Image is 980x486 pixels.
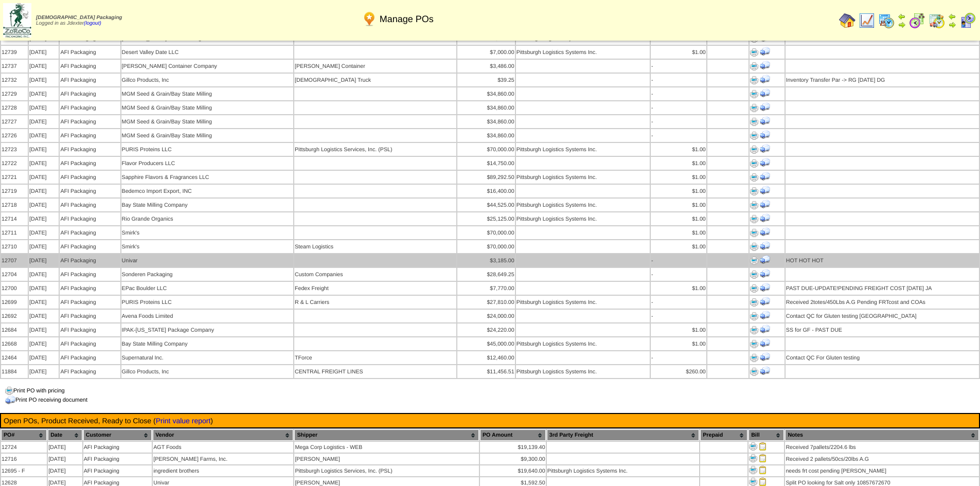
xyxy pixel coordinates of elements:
[60,296,120,309] td: AFI Packaging
[458,202,514,208] div: $44,525.00
[29,282,59,295] td: [DATE]
[361,11,378,27] img: po.png
[760,241,770,251] img: Print Receiving Document
[547,465,700,476] td: Pittsburgh Logistics Systems Inc.
[1,46,28,59] td: 12739
[786,323,979,336] td: SS for GF - PAST DUE
[458,119,514,125] div: $34,860.00
[294,365,456,378] td: CENTRAL FREIGHT LINES
[750,118,758,126] img: Print
[294,240,456,253] td: Steam Logistics
[759,454,767,462] img: Close PO
[1,74,28,86] td: 12732
[749,478,757,486] img: Print
[458,105,514,111] div: $34,860.00
[1,129,28,142] td: 12726
[29,310,59,322] td: [DATE]
[121,365,293,378] td: Gillco Products, Inc
[294,282,456,295] td: Fedex Freight
[651,60,706,73] td: -
[750,48,758,57] img: Print
[760,157,770,168] img: Print Receiving Document
[1,60,28,73] td: 12737
[651,268,706,281] td: -
[29,60,59,73] td: [DATE]
[1,323,28,336] td: 12684
[29,74,59,86] td: [DATE]
[458,341,514,347] div: $45,000.00
[760,116,770,126] img: Print Receiving Document
[121,337,293,350] td: Bay State Milling Company
[651,351,706,364] td: -
[839,12,856,29] img: home.gif
[5,387,13,395] img: print.gif
[1,115,28,128] td: 12727
[750,132,758,140] img: Print
[121,185,293,197] td: Bedemco Import Export, INC
[651,188,706,194] div: $1.00
[1,465,47,476] td: 12695 - F
[60,351,120,364] td: AFI Packaging
[458,327,514,333] div: $24,220.00
[749,429,784,441] th: Bill
[760,352,770,362] img: Print Receiving Document
[29,254,59,267] td: [DATE]
[516,46,650,59] td: Pittsburgh Logistics Systems Inc.
[760,338,770,348] img: Print Receiving Document
[83,429,152,441] th: Customer
[760,74,770,84] img: Print Receiving Document
[121,351,293,364] td: Supernatural Inc.
[153,454,293,464] td: [PERSON_NAME] Farms, Inc.
[651,129,706,142] td: -
[516,199,650,211] td: Pittsburgh Logistics Systems Inc.
[750,215,758,223] img: Print
[60,129,120,142] td: AFI Packaging
[786,296,979,309] td: Received 2totes/450Lbs A.G Pending FRTcost and COAs
[785,442,979,453] td: Received 7pallets/2204.6 lbs
[60,157,120,170] td: AFI Packaging
[29,46,59,59] td: [DATE]
[759,442,767,451] img: Close PO
[29,296,59,309] td: [DATE]
[36,15,122,21] span: [DEMOGRAPHIC_DATA] Packaging
[760,130,770,140] img: Print Receiving Document
[760,366,770,376] img: Print Receiving Document
[121,240,293,253] td: Smirk's
[48,465,82,476] td: [DATE]
[294,143,456,156] td: Pittsburgh Logistics Services, Inc. (PSL)
[458,258,514,264] div: $3,185.00
[48,454,82,464] td: [DATE]
[121,157,293,170] td: Flavor Producers LLC
[153,465,293,476] td: ingredient brothers
[516,365,650,378] td: Pittsburgh Logistics Systems Inc.
[294,442,479,453] td: Mega Corp Logistics - WEB
[380,14,434,25] span: Manage POs
[760,310,770,320] img: Print Receiving Document
[1,282,28,295] td: 12700
[60,143,120,156] td: AFI Packaging
[294,60,456,73] td: [PERSON_NAME] Container
[749,454,757,462] img: Print
[458,91,514,97] div: $34,860.00
[750,354,758,362] img: Print
[1,254,28,267] td: 12707
[294,296,456,309] td: R & L Carriers
[121,143,293,156] td: PURIS Proteins LLC
[750,173,758,182] img: Print
[29,143,59,156] td: [DATE]
[760,227,770,237] img: Print Receiving Document
[458,77,514,83] div: $39.25
[760,143,770,154] img: Print Receiving Document
[1,454,47,464] td: 12716
[294,351,456,364] td: TForce
[785,429,979,441] th: Notes
[60,199,120,211] td: AFI Packaging
[458,285,514,292] div: $7,770.00
[750,229,758,237] img: Print
[84,21,101,26] a: (logout)
[60,268,120,281] td: AFI Packaging
[786,74,979,86] td: Inventory Transfer Par -> RG [DATE] DG
[1,171,28,184] td: 12721
[750,243,758,251] img: Print
[760,102,770,112] img: Print Receiving Document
